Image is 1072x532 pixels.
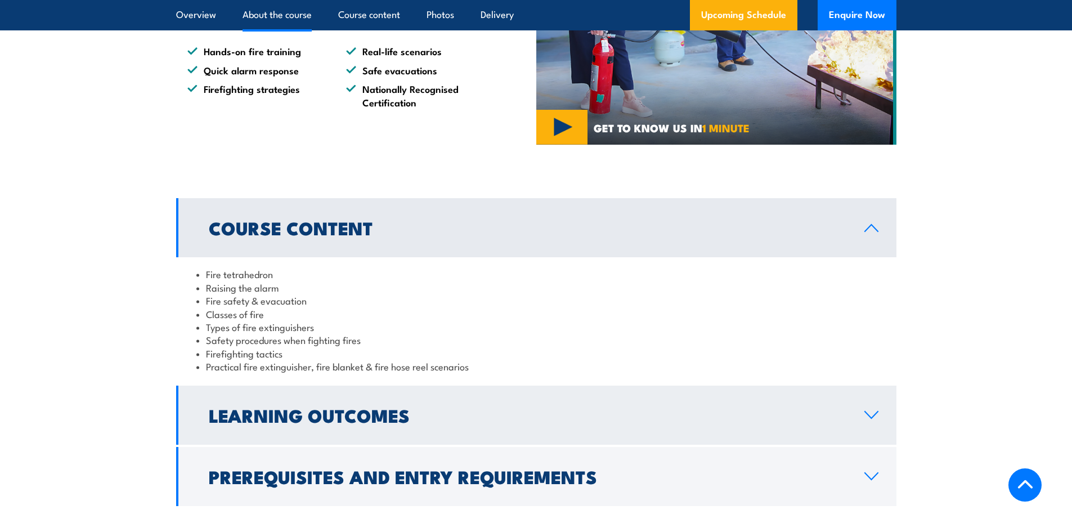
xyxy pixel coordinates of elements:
h2: Learning Outcomes [209,407,846,423]
a: Course Content [176,198,896,257]
li: Hands-on fire training [187,44,326,57]
li: Firefighting tactics [196,347,876,360]
li: Types of fire extinguishers [196,320,876,333]
a: Learning Outcomes [176,386,896,445]
li: Safety procedures when fighting fires [196,333,876,346]
li: Real-life scenarios [346,44,485,57]
li: Practical fire extinguisher, fire blanket & fire hose reel scenarios [196,360,876,373]
h2: Course Content [209,220,846,235]
strong: 1 MINUTE [702,119,750,136]
li: Classes of fire [196,307,876,320]
li: Fire tetrahedron [196,267,876,280]
li: Raising the alarm [196,281,876,294]
li: Nationally Recognised Certification [346,82,485,109]
li: Safe evacuations [346,64,485,77]
li: Firefighting strategies [187,82,326,109]
span: GET TO KNOW US IN [594,123,750,133]
li: Fire safety & evacuation [196,294,876,307]
li: Quick alarm response [187,64,326,77]
h2: Prerequisites and Entry Requirements [209,468,846,484]
a: Prerequisites and Entry Requirements [176,447,896,506]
